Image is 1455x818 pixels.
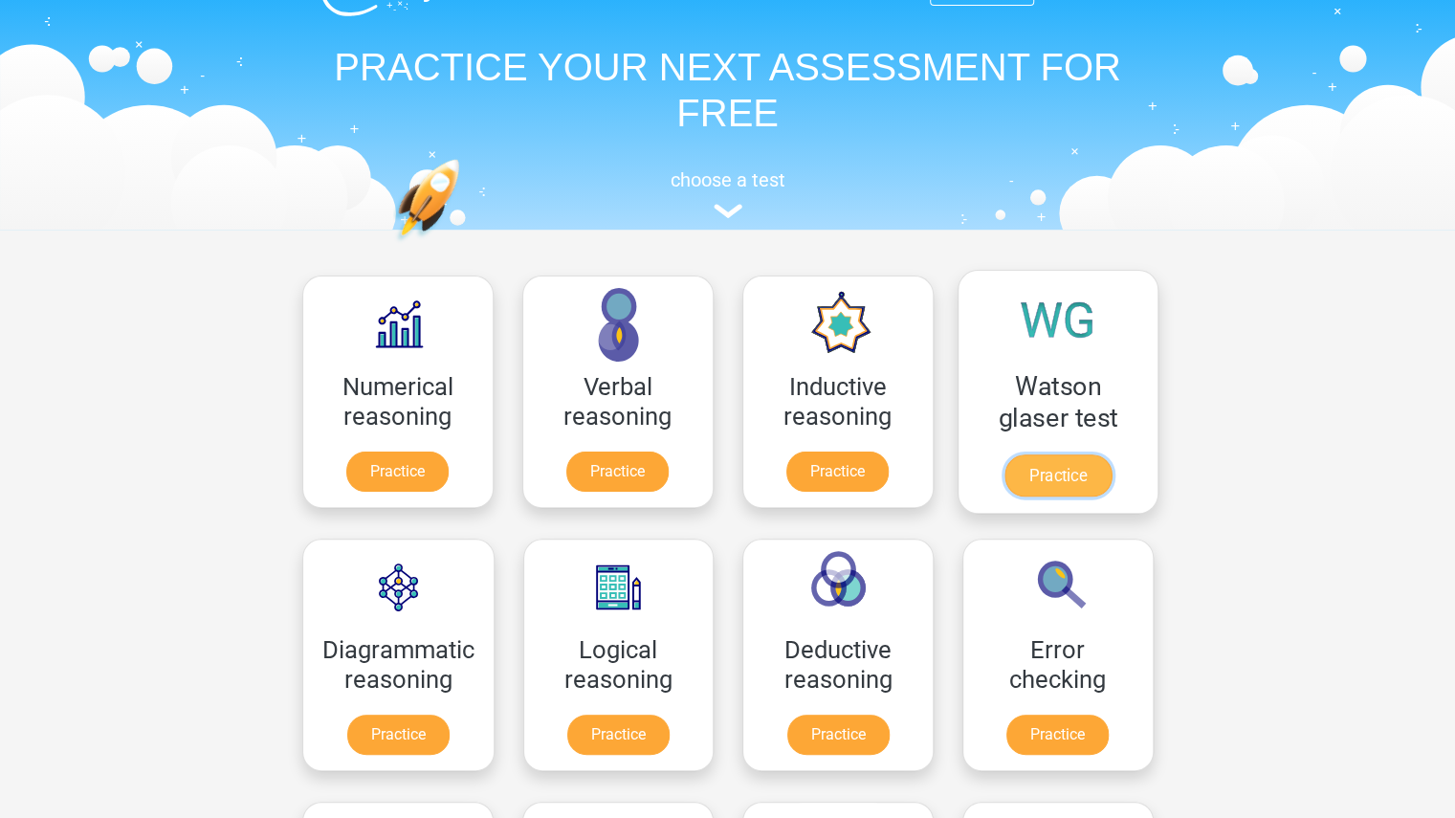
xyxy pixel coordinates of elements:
a: Practice [786,452,889,492]
h1: PRACTICE YOUR NEXT ASSESSMENT FOR FREE [288,44,1168,136]
img: assessment [714,204,742,218]
a: Practice [567,715,670,755]
a: Practice [346,452,449,492]
a: Practice [1006,715,1109,755]
a: Practice [1003,454,1111,497]
img: practice [393,159,534,332]
a: Practice [787,715,890,755]
a: Practice [566,452,669,492]
a: Practice [347,715,450,755]
h5: choose a test [288,168,1168,191]
a: choose a test [288,168,1168,219]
